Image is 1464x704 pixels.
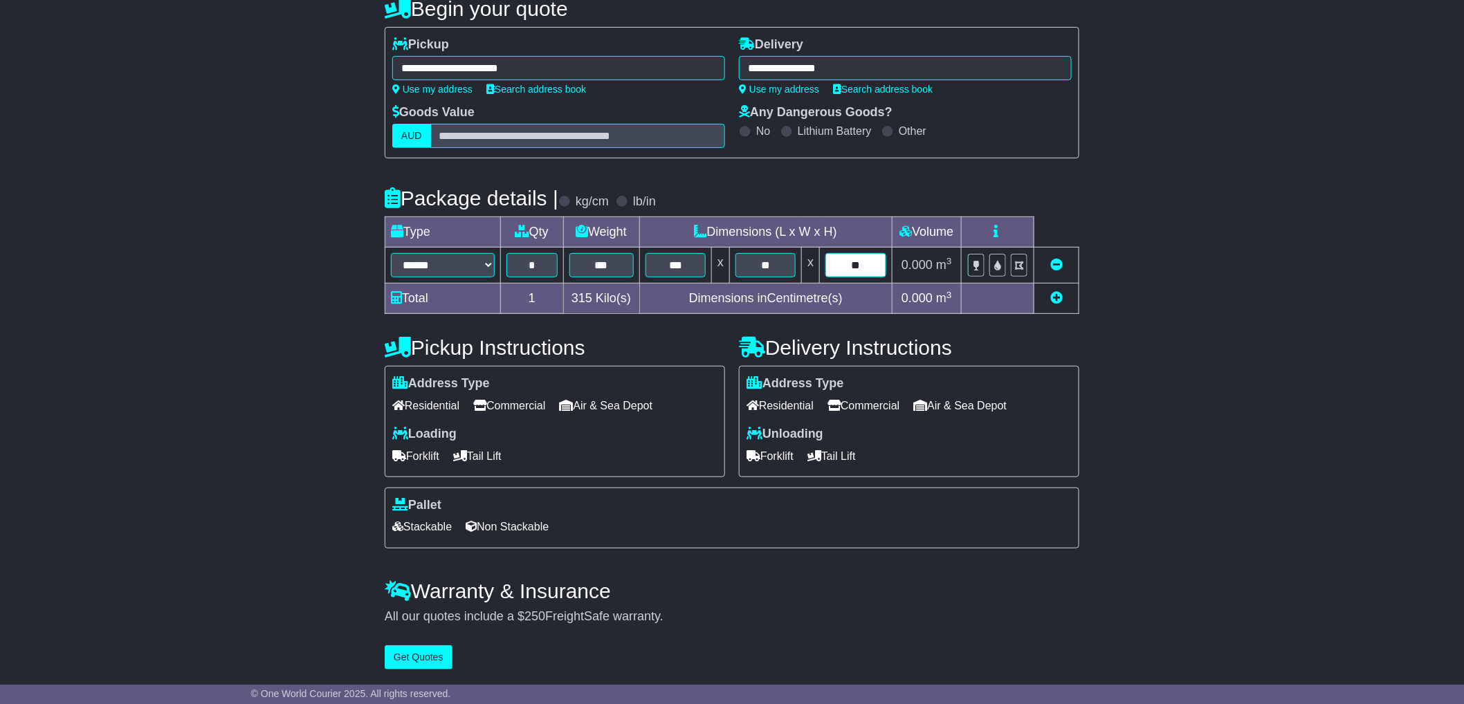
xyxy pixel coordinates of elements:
[392,498,441,513] label: Pallet
[747,376,844,391] label: Address Type
[453,445,502,467] span: Tail Lift
[576,194,609,210] label: kg/cm
[712,248,730,284] td: x
[739,37,803,53] label: Delivery
[392,37,449,53] label: Pickup
[747,395,814,416] span: Residential
[899,124,926,138] label: Other
[560,395,653,416] span: Air & Sea Depot
[392,124,431,148] label: AUD
[827,395,899,416] span: Commercial
[563,284,639,314] td: Kilo(s)
[563,217,639,248] td: Weight
[756,124,770,138] label: No
[486,84,586,95] a: Search address book
[747,427,823,442] label: Unloading
[385,580,1079,602] h4: Warranty & Insurance
[936,291,952,305] span: m
[1050,291,1063,305] a: Add new item
[392,516,452,537] span: Stackable
[936,258,952,272] span: m
[1050,258,1063,272] a: Remove this item
[571,291,592,305] span: 315
[385,284,501,314] td: Total
[392,395,459,416] span: Residential
[902,291,933,305] span: 0.000
[946,256,952,266] sup: 3
[385,187,558,210] h4: Package details |
[392,84,473,95] a: Use my address
[251,688,451,699] span: © One World Courier 2025. All rights reserved.
[833,84,933,95] a: Search address book
[747,445,794,467] span: Forklift
[902,258,933,272] span: 0.000
[385,609,1079,624] div: All our quotes include a $ FreightSafe warranty.
[807,445,856,467] span: Tail Lift
[501,217,564,248] td: Qty
[501,284,564,314] td: 1
[385,645,452,669] button: Get Quotes
[466,516,549,537] span: Non Stackable
[392,427,457,442] label: Loading
[798,124,872,138] label: Lithium Battery
[946,290,952,300] sup: 3
[892,217,961,248] td: Volume
[392,105,475,120] label: Goods Value
[385,217,501,248] td: Type
[524,609,545,623] span: 250
[633,194,656,210] label: lb/in
[385,336,725,359] h4: Pickup Instructions
[802,248,820,284] td: x
[739,84,819,95] a: Use my address
[639,217,892,248] td: Dimensions (L x W x H)
[639,284,892,314] td: Dimensions in Centimetre(s)
[392,445,439,467] span: Forklift
[739,336,1079,359] h4: Delivery Instructions
[914,395,1007,416] span: Air & Sea Depot
[739,105,893,120] label: Any Dangerous Goods?
[473,395,545,416] span: Commercial
[392,376,490,391] label: Address Type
